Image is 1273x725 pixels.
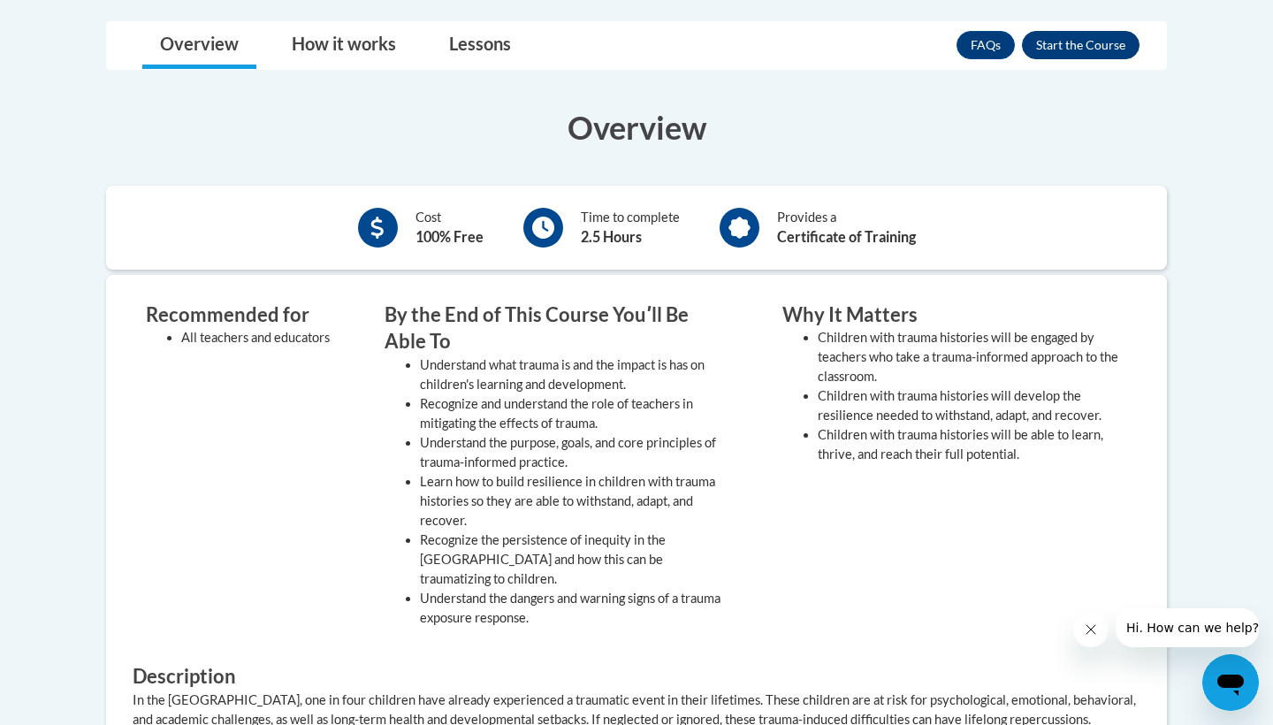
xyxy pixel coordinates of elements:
[420,394,729,433] li: Recognize and understand the role of teachers in mitigating the effects of trauma.
[420,472,729,530] li: Learn how to build resilience in children with trauma histories so they are able to withstand, ad...
[420,433,729,472] li: Understand the purpose, goals, and core principles of trauma-informed practice.
[415,228,484,245] b: 100% Free
[420,589,729,628] li: Understand the dangers and warning signs of a trauma exposure response.
[1116,608,1259,647] iframe: Message from company
[274,22,414,69] a: How it works
[1073,612,1109,647] iframe: Close message
[777,228,916,245] b: Certificate of Training
[142,22,256,69] a: Overview
[818,386,1127,425] li: Children with trauma histories will develop the resilience needed to withstand, adapt, and recover.
[133,663,1140,691] h3: Description
[181,328,332,347] li: All teachers and educators
[146,301,332,329] h3: Recommended for
[777,208,916,248] div: Provides a
[420,530,729,589] li: Recognize the persistence of inequity in the [GEOGRAPHIC_DATA] and how this can be traumatizing t...
[1022,31,1140,59] button: Enroll
[818,425,1127,464] li: Children with trauma histories will be able to learn, thrive, and reach their full potential.
[818,328,1127,386] li: Children with trauma histories will be engaged by teachers who take a trauma-informed approach to...
[385,301,729,356] h3: By the End of This Course Youʹll Be Able To
[420,355,729,394] li: Understand what trauma is and the impact is has on children's learning and development.
[957,31,1015,59] a: FAQs
[581,208,680,248] div: Time to complete
[782,301,1127,329] h3: Why It Matters
[581,228,642,245] b: 2.5 Hours
[415,208,484,248] div: Cost
[431,22,529,69] a: Lessons
[106,105,1167,149] h3: Overview
[1202,654,1259,711] iframe: Button to launch messaging window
